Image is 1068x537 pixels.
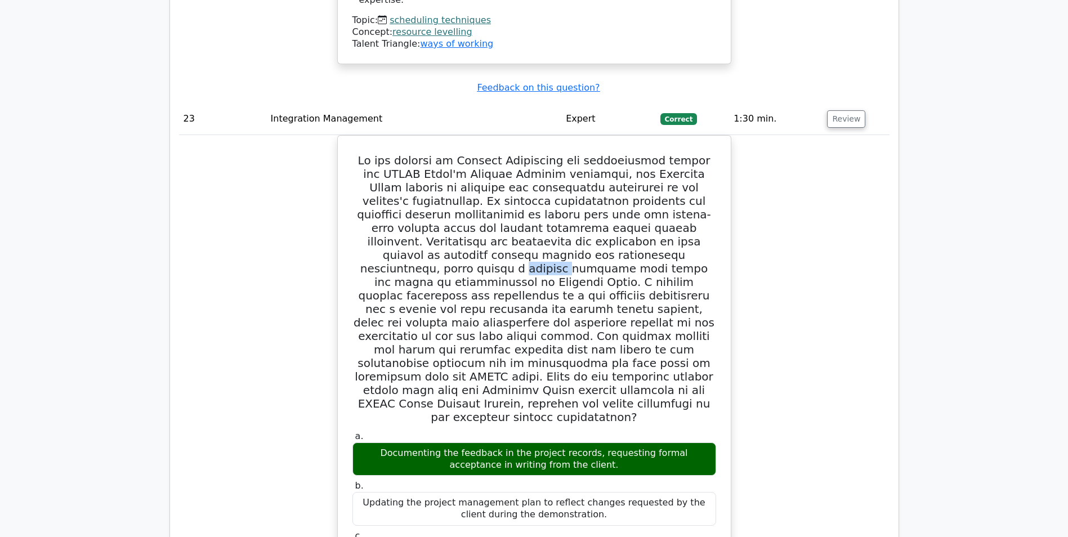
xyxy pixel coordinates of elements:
span: b. [355,480,364,491]
a: resource levelling [392,26,472,37]
button: Review [827,110,865,128]
div: Documenting the feedback in the project records, requesting formal acceptance in writing from the... [352,442,716,476]
td: Integration Management [266,103,562,135]
a: ways of working [420,38,493,49]
a: Feedback on this question? [477,82,600,93]
div: Updating the project management plan to reflect changes requested by the client during the demons... [352,492,716,526]
span: a. [355,431,364,441]
div: Talent Triangle: [352,15,716,50]
a: scheduling techniques [390,15,491,25]
span: Correct [660,113,697,124]
td: 1:30 min. [729,103,823,135]
div: Concept: [352,26,716,38]
h5: Lo ips dolorsi am Consect Adipiscing eli seddoeiusmod tempor inc UTLAB Etdol'm Aliquae Adminim ve... [351,154,717,424]
div: Topic: [352,15,716,26]
td: 23 [179,103,266,135]
td: Expert [561,103,656,135]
